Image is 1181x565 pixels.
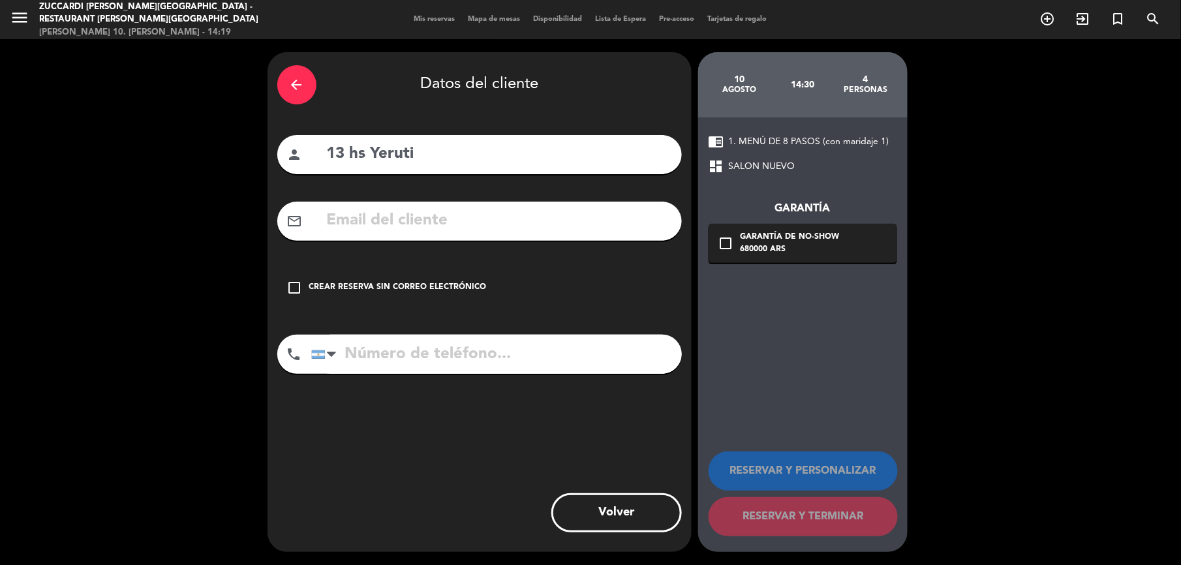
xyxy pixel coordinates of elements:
[286,346,302,362] i: phone
[289,77,305,93] i: arrow_back
[741,231,840,244] div: Garantía de no-show
[709,451,898,491] button: RESERVAR Y PERSONALIZAR
[312,335,342,373] div: Argentina: +54
[408,16,462,23] span: Mis reservas
[462,16,527,23] span: Mapa de mesas
[10,8,29,27] i: menu
[326,141,672,168] input: Nombre del cliente
[741,243,840,256] div: 680000 ARS
[708,74,771,85] div: 10
[277,62,682,108] div: Datos del cliente
[1040,11,1056,27] i: add_circle_outline
[1075,11,1091,27] i: exit_to_app
[701,16,774,23] span: Tarjetas de regalo
[1111,11,1126,27] i: turned_in_not
[311,335,682,374] input: Número de teléfono...
[287,147,303,162] i: person
[653,16,701,23] span: Pre-acceso
[709,159,724,174] span: dashboard
[834,74,897,85] div: 4
[551,493,682,532] button: Volver
[709,134,724,149] span: chrome_reader_mode
[771,62,834,108] div: 14:30
[527,16,589,23] span: Disponibilidad
[709,200,897,217] div: Garantía
[309,281,487,294] div: Crear reserva sin correo electrónico
[326,207,672,234] input: Email del cliente
[10,8,29,32] button: menu
[718,236,734,251] i: check_box_outline_blank
[834,85,897,95] div: personas
[589,16,653,23] span: Lista de Espera
[1146,11,1161,27] i: search
[39,26,286,39] div: [PERSON_NAME] 10. [PERSON_NAME] - 14:19
[708,85,771,95] div: agosto
[39,1,286,26] div: Zuccardi [PERSON_NAME][GEOGRAPHIC_DATA] - Restaurant [PERSON_NAME][GEOGRAPHIC_DATA]
[709,497,898,536] button: RESERVAR Y TERMINAR
[287,280,303,296] i: check_box_outline_blank
[729,134,889,149] span: 1. MENÚ DE 8 PASOS (con maridaje 1)
[729,159,795,174] span: SALON NUEVO
[287,213,303,229] i: mail_outline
